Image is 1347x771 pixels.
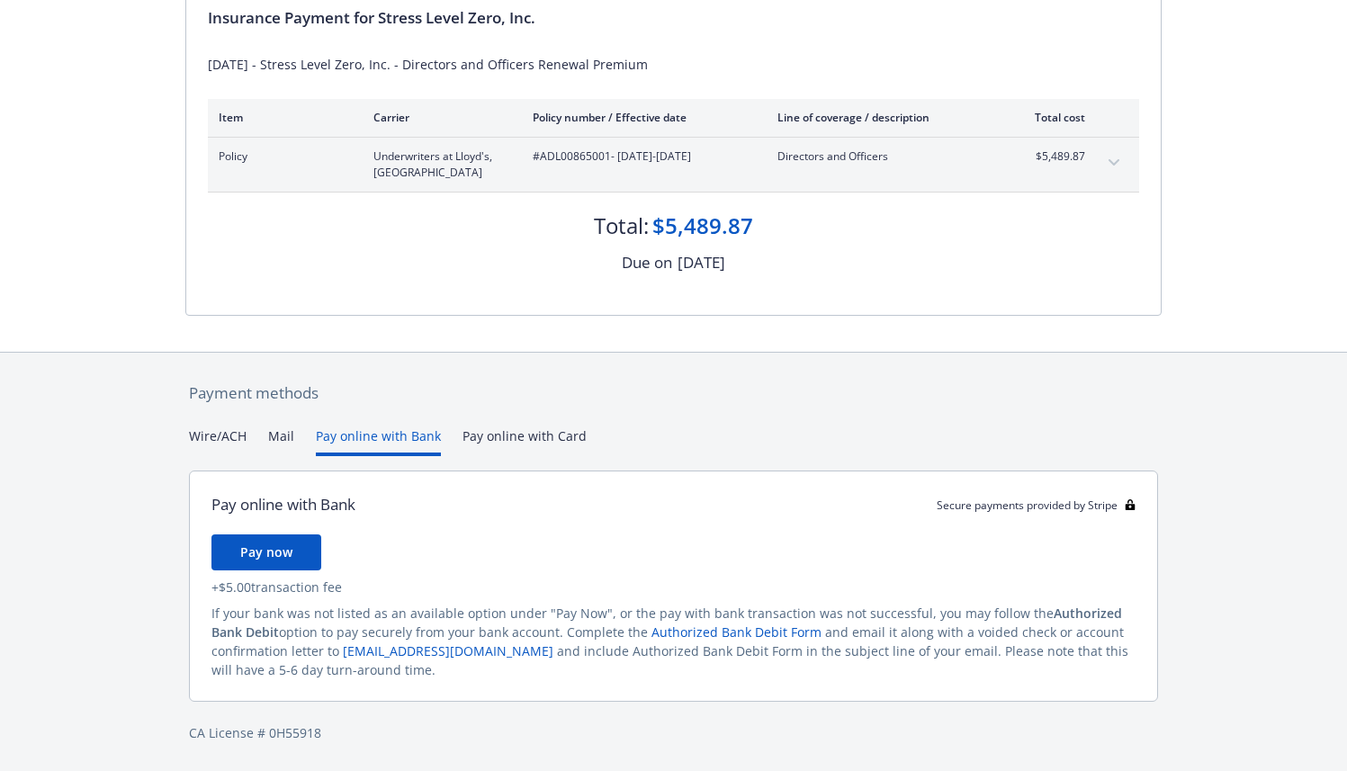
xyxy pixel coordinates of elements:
div: [DATE] [678,251,725,274]
div: PolicyUnderwriters at Lloyd's, [GEOGRAPHIC_DATA]#ADL00865001- [DATE]-[DATE]Directors and Officers... [208,138,1139,192]
button: Pay now [211,534,321,570]
div: Total cost [1018,110,1085,125]
span: $5,489.87 [1018,148,1085,165]
div: Payment methods [189,381,1158,405]
div: Pay online with Bank [211,493,355,516]
span: Underwriters at Lloyd's, [GEOGRAPHIC_DATA] [373,148,504,181]
button: Pay online with Card [462,426,587,456]
a: [EMAIL_ADDRESS][DOMAIN_NAME] [343,642,553,659]
div: Line of coverage / description [777,110,989,125]
span: Directors and Officers [777,148,989,165]
span: Policy [219,148,345,165]
div: Secure payments provided by Stripe [937,498,1136,513]
button: Wire/ACH [189,426,247,456]
div: Due on [622,251,672,274]
button: expand content [1100,148,1128,177]
button: Pay online with Bank [316,426,441,456]
div: [DATE] - Stress Level Zero, Inc. - Directors and Officers Renewal Premium [208,55,1139,74]
div: Policy number / Effective date [533,110,749,125]
span: Authorized Bank Debit [211,605,1122,641]
div: Item [219,110,345,125]
span: Pay now [240,543,292,560]
div: CA License # 0H55918 [189,723,1158,742]
span: #ADL00865001 - [DATE]-[DATE] [533,148,749,165]
div: + $5.00 transaction fee [211,578,1136,596]
div: If your bank was not listed as an available option under "Pay Now", or the pay with bank transact... [211,604,1136,679]
div: Carrier [373,110,504,125]
button: Mail [268,426,294,456]
a: Authorized Bank Debit Form [651,623,822,641]
div: $5,489.87 [652,211,753,241]
div: Total: [594,211,649,241]
div: Insurance Payment for Stress Level Zero, Inc. [208,6,1139,30]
